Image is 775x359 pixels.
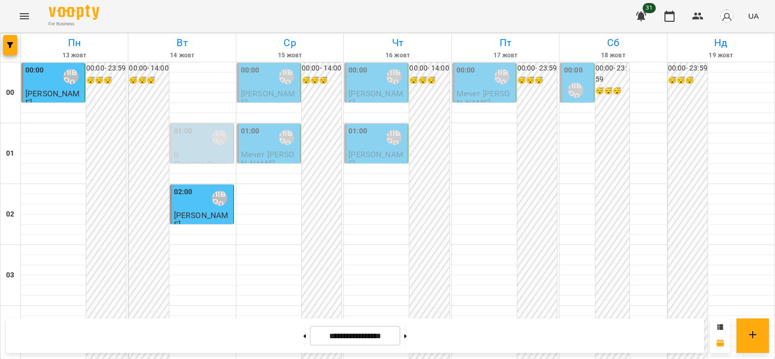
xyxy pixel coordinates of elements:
div: Пилипів Романа [495,69,510,84]
h6: Нд [669,35,773,51]
span: UA [748,11,759,21]
h6: 00:00 - 14:00 [409,63,449,74]
p: 0 [174,150,231,159]
h6: Чт [345,35,449,51]
span: [PERSON_NAME] [25,89,80,107]
h6: Вт [130,35,234,51]
label: 00:00 [564,65,583,76]
h6: 18 жовт [561,51,665,60]
label: 00:00 [25,65,44,76]
h6: 😴😴😴 [86,75,126,86]
h6: 15 жовт [238,51,342,60]
h6: 😴😴😴 [129,75,168,86]
h6: 😴😴😴 [668,75,708,86]
h6: 19 жовт [669,51,773,60]
h6: 00:00 - 23:59 [517,63,557,74]
div: Пилипів Романа [63,69,79,84]
h6: Пн [22,35,126,51]
img: Voopty Logo [49,5,99,20]
div: Пилипів Романа [386,130,402,145]
h6: 00:00 - 23:59 [595,63,629,85]
label: 01:00 [174,126,193,137]
p: Пилипів Романа [174,160,231,177]
h6: 03 [6,270,14,281]
span: [PERSON_NAME] [174,210,229,229]
h6: 😴😴😴 [517,75,557,86]
div: Пилипів Романа [386,69,402,84]
span: Мечет [PERSON_NAME] [564,102,591,138]
h6: 00:00 - 23:59 [86,63,126,74]
span: [PERSON_NAME] [348,150,403,168]
div: Пилипів Романа [212,130,227,145]
h6: 13 жовт [22,51,126,60]
div: Пилипів Романа [568,83,583,98]
h6: 17 жовт [453,51,557,60]
h6: 😴😴😴 [409,75,449,86]
h6: Пт [453,35,557,51]
div: Пилипів Романа [279,130,294,145]
label: 01:00 [348,126,367,137]
h6: 00:00 - 14:00 [129,63,168,74]
h6: 02 [6,209,14,220]
button: Menu [12,4,37,28]
span: 31 [643,3,656,13]
span: Мечет [PERSON_NAME] [456,89,510,107]
img: avatar_s.png [720,9,734,23]
h6: 00 [6,87,14,98]
label: 00:00 [456,65,475,76]
label: 02:00 [174,187,193,198]
label: 00:00 [348,65,367,76]
h6: 14 жовт [130,51,234,60]
h6: 😴😴😴 [302,75,341,86]
h6: 00:00 - 23:59 [668,63,708,74]
h6: 01 [6,148,14,159]
div: Пилипів Романа [212,191,227,206]
h6: 00:00 - 14:00 [302,63,341,74]
button: UA [744,7,763,25]
label: 00:00 [241,65,260,76]
span: Мечет [PERSON_NAME] [241,150,295,168]
h6: 16 жовт [345,51,449,60]
span: [PERSON_NAME] [241,89,296,107]
label: 01:00 [241,126,260,137]
span: For Business [49,21,99,27]
div: Пилипів Романа [279,69,294,84]
h6: 😴😴😴 [595,86,629,97]
h6: Сб [561,35,665,51]
span: [PERSON_NAME] [348,89,403,107]
h6: Ср [238,35,342,51]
